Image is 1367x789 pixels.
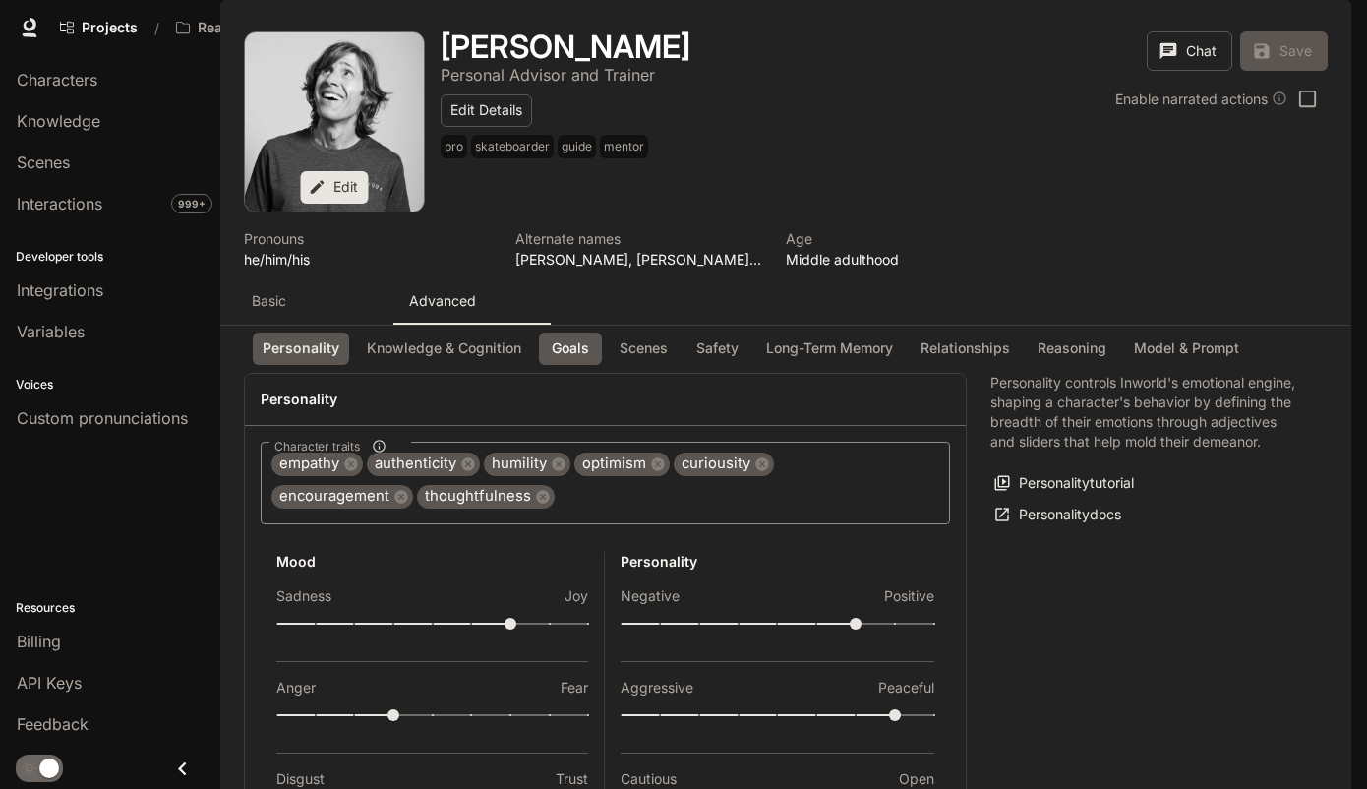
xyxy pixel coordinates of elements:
span: authenticity [367,453,464,475]
span: thoughtfulness [417,485,539,508]
p: Anger [276,678,316,698]
p: Personality controls Inworld's emotional engine, shaping a character's behavior by defining the b... [990,373,1304,452]
p: Positive [884,586,934,606]
p: skateboarder [475,139,550,154]
p: Disgust [276,769,325,789]
p: Alternate names [515,228,763,249]
div: thoughtfulness [417,485,555,509]
span: encouragement [271,485,397,508]
span: curiousity [674,453,758,475]
button: Chat [1147,31,1232,71]
p: Joy [565,586,588,606]
span: guide [558,135,600,158]
button: Personalitytutorial [990,467,1139,500]
p: Advanced [409,291,476,311]
span: pro [441,135,471,158]
button: Edit Details [441,94,532,127]
p: Trust [556,769,588,789]
p: mentor [604,139,644,154]
button: Open character details dialog [244,228,492,270]
h6: Personality [621,552,933,572]
span: Character traits [274,438,360,455]
p: Aggressive [621,678,693,698]
p: Cautious [621,769,677,789]
p: Peaceful [878,678,934,698]
p: Middle adulthood [786,249,1034,270]
p: guide [562,139,592,154]
h1: [PERSON_NAME] [441,28,690,66]
p: Fear [561,678,588,698]
h6: Mood [276,552,588,572]
button: Open character details dialog [441,63,655,87]
button: Open character details dialog [515,228,763,270]
p: Personal Advisor and Trainer [441,65,655,85]
button: Personality [253,333,349,365]
div: curiousity [674,453,774,476]
p: pro [445,139,463,154]
span: humility [484,453,555,475]
button: Edit [300,171,368,204]
button: Open character details dialog [441,135,652,166]
button: Goals [539,333,602,365]
p: Open [899,769,934,789]
button: Model & Prompt [1124,333,1249,365]
button: Open character avatar dialog [245,32,424,212]
p: Pronouns [244,228,492,249]
button: Character traits [366,433,392,459]
button: Open character details dialog [441,31,690,63]
p: Reality Crisis [198,20,286,36]
button: Scenes [610,333,678,365]
p: [PERSON_NAME], [PERSON_NAME], Mutt [515,249,763,270]
button: Long-Term Memory [756,333,903,365]
span: empathy [271,453,347,475]
span: optimism [574,453,654,475]
p: Sadness [276,586,331,606]
p: he/him/his [244,249,492,270]
button: Open character details dialog [786,228,1034,270]
div: Avatar image [245,32,424,212]
p: Basic [252,291,286,311]
a: Go to projects [51,8,147,47]
div: authenticity [367,453,480,476]
button: Relationships [911,333,1020,365]
a: Personalitydocs [990,499,1126,531]
h4: Personality [261,390,950,409]
button: Knowledge & Cognition [357,333,531,365]
button: Open workspace menu [167,8,317,47]
div: Enable narrated actions [1115,89,1287,109]
p: Negative [621,586,680,606]
div: optimism [574,453,670,476]
div: / [147,18,167,38]
button: Reasoning [1028,333,1116,365]
span: Projects [82,20,138,36]
div: humility [484,453,570,476]
p: Age [786,228,1034,249]
span: mentor [600,135,652,158]
div: encouragement [271,485,413,509]
span: skateboarder [471,135,558,158]
button: Safety [685,333,748,365]
div: empathy [271,453,363,476]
